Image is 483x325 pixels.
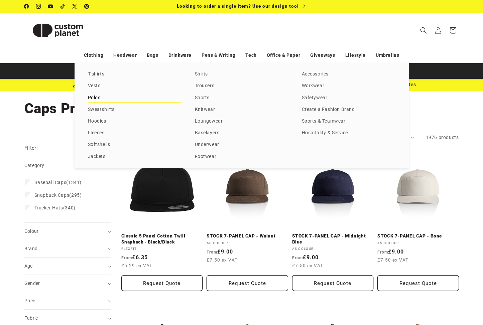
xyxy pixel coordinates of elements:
a: Bags [147,49,158,61]
span: Colour [24,228,39,234]
a: Umbrellas [376,49,399,61]
span: Gender [24,281,40,286]
summary: Search [416,23,431,38]
a: Loungewear [195,117,288,126]
a: Custom Planet [22,13,94,48]
a: STOCK 7-PANEL CAP - Midnight Blue [292,233,374,245]
a: STOCK 7-PANEL CAP - Walnut [207,233,288,239]
span: Age [24,263,33,269]
span: (295) [34,192,82,198]
a: Drinkware [168,49,192,61]
span: Baseball Caps [34,180,67,185]
a: Knitwear [195,105,288,114]
a: Workwear [302,82,395,91]
a: Create a Fashion Brand [302,105,395,114]
a: Pens & Writing [202,49,235,61]
a: T-shirts [88,70,182,79]
a: Trousers [195,82,288,91]
a: Lifestyle [345,49,366,61]
a: Underwear [195,140,288,149]
a: Hospitality & Service [302,129,395,138]
summary: Price [24,292,111,309]
button: Request Quote [121,275,203,291]
span: Brand [24,246,38,251]
a: Giveaways [310,49,335,61]
summary: Gender (0 selected) [24,275,111,292]
a: Clothing [84,49,104,61]
a: Footwear [195,152,288,161]
summary: Age (0 selected) [24,258,111,275]
a: STOCK 7-PANEL CAP - Bone [377,233,459,239]
a: Accessories [302,70,395,79]
a: Polos [88,94,182,103]
span: Looking to order a single item? Use our design tool [177,3,299,9]
span: Snapback Caps [34,192,70,198]
a: Softshells [88,140,182,149]
a: Office & Paper [267,49,300,61]
a: Headwear [113,49,137,61]
span: (1341) [34,179,82,185]
summary: Colour (0 selected) [24,223,111,240]
span: Price [24,298,35,303]
a: Sports & Teamwear [302,117,395,126]
a: Shirts [195,70,288,79]
a: Safetywear [302,94,395,103]
a: Baselayers [195,129,288,138]
a: Jackets [88,152,182,161]
summary: Brand (0 selected) [24,240,111,257]
a: Sweatshirts [88,105,182,114]
a: Fleeces [88,129,182,138]
span: Fabric [24,315,38,321]
a: Hoodies [88,117,182,126]
span: (340) [34,205,76,211]
iframe: Chat Widget [368,253,483,325]
button: Request Quote [292,275,374,291]
button: Request Quote [207,275,288,291]
a: Classic 5 Panel Cotton Twill Snapback - Black/Black [121,233,203,245]
a: Tech [245,49,256,61]
span: Trucker Hats [34,205,63,210]
img: Custom Planet [24,15,91,45]
a: Vests [88,82,182,91]
a: Shorts [195,94,288,103]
